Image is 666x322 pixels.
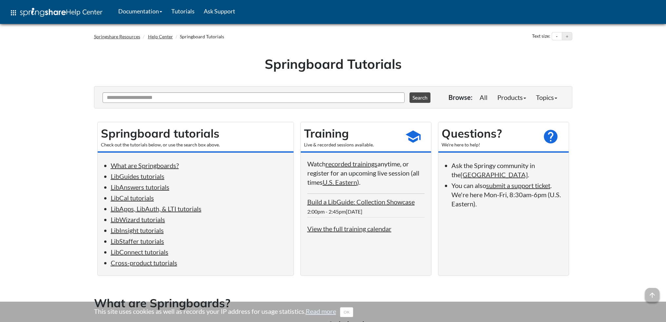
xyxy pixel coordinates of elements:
a: Documentation [114,3,167,19]
div: We're here to help! [442,142,536,148]
h2: Questions? [442,125,536,142]
span: help [542,128,559,145]
a: Topics [531,91,562,104]
a: Build a LibGuide: Collection Showcase [307,198,415,206]
a: LibInsight tutorials [111,226,164,234]
a: Cross-product tutorials [111,259,177,267]
h1: Springboard Tutorials [99,55,567,73]
a: Tutorials [167,3,199,19]
button: Increase text size [562,32,572,40]
button: Search [409,92,430,103]
button: Decrease text size [552,32,562,40]
a: U.S. Eastern [323,178,357,186]
span: school [405,128,421,145]
a: apps Help Center [5,3,107,23]
h2: Training [304,125,398,142]
a: LibCal tutorials [111,194,154,202]
img: Springshare [20,8,66,17]
a: View the full training calendar [307,225,391,233]
a: LibApps, LibAuth, & LTI tutorials [111,205,201,213]
span: apps [10,9,17,17]
a: What are Springboards? [111,161,179,169]
span: arrow_upward [645,288,659,302]
li: Ask the Springy community in the . [451,161,562,179]
a: Help Center [148,34,173,39]
a: Springshare Resources [94,34,140,39]
a: submit a support ticket [486,181,550,189]
a: recorded trainings [326,160,377,168]
h2: Springboard tutorials [101,125,290,142]
span: 2:00pm - 2:45pm[DATE] [307,208,362,215]
a: All [475,91,492,104]
div: Check out the tutorials below, or use the search box above. [101,142,290,148]
span: Help Center [66,8,103,16]
a: LibStaffer tutorials [111,237,164,245]
a: LibWizard tutorials [111,216,165,223]
a: LibConnect tutorials [111,248,168,256]
div: Text size: [531,32,552,41]
p: Watch anytime, or register for an upcoming live session (all times ). [307,159,425,187]
p: Browse: [448,93,472,102]
a: Products [492,91,531,104]
h2: What are Springboards? [94,295,572,311]
a: Ask Support [199,3,240,19]
div: This site uses cookies as well as records your IP address for usage statistics. [87,307,579,317]
a: arrow_upward [645,289,659,296]
a: LibAnswers tutorials [111,183,169,191]
div: Live & recorded sessions available. [304,142,398,148]
li: You can also . We're here Mon-Fri, 8:30am-6pm (U.S. Eastern). [451,181,562,208]
a: [GEOGRAPHIC_DATA] [461,171,528,179]
a: LibGuides tutorials [111,172,164,180]
li: Springboard Tutorials [174,33,224,40]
